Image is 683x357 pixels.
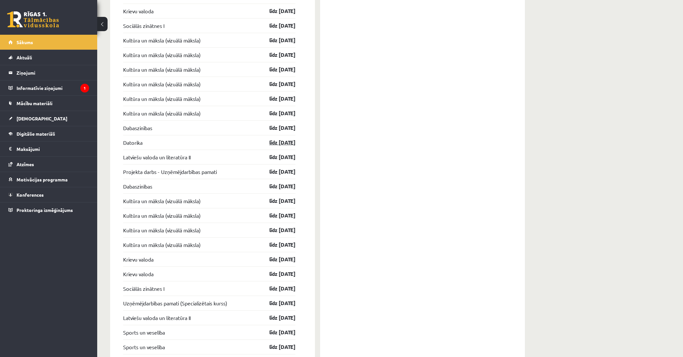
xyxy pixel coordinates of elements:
[8,126,89,141] a: Digitālie materiāli
[17,100,52,106] span: Mācību materiāli
[123,95,201,103] a: Kultūra un māksla (vizuālā māksla)
[8,65,89,80] a: Ziņojumi
[258,124,295,132] a: līdz [DATE]
[258,36,295,44] a: līdz [DATE]
[8,203,89,217] a: Proktoringa izmēģinājums
[258,255,295,263] a: līdz [DATE]
[258,109,295,117] a: līdz [DATE]
[123,255,154,263] a: Krievu valoda
[17,192,44,198] span: Konferences
[123,182,152,190] a: Dabaszinības
[17,55,32,60] span: Aktuāli
[123,51,201,59] a: Kultūra un māksla (vizuālā māksla)
[123,22,164,30] a: Sociālās zinātnes I
[258,66,295,73] a: līdz [DATE]
[123,80,201,88] a: Kultūra un māksla (vizuālā māksla)
[258,299,295,307] a: līdz [DATE]
[8,142,89,156] a: Maksājumi
[123,328,165,336] a: Sports un veselība
[17,131,55,137] span: Digitālie materiāli
[258,328,295,336] a: līdz [DATE]
[123,139,143,146] a: Datorika
[7,11,59,28] a: Rīgas 1. Tālmācības vidusskola
[17,177,68,182] span: Motivācijas programma
[258,7,295,15] a: līdz [DATE]
[258,22,295,30] a: līdz [DATE]
[17,80,89,95] legend: Informatīvie ziņojumi
[17,161,34,167] span: Atzīmes
[258,168,295,176] a: līdz [DATE]
[17,142,89,156] legend: Maksājumi
[17,65,89,80] legend: Ziņojumi
[123,314,191,322] a: Latviešu valoda un literatūra II
[123,197,201,205] a: Kultūra un māksla (vizuālā māksla)
[258,51,295,59] a: līdz [DATE]
[17,116,67,121] span: [DEMOGRAPHIC_DATA]
[258,314,295,322] a: līdz [DATE]
[8,157,89,172] a: Atzīmes
[258,270,295,278] a: līdz [DATE]
[123,241,201,249] a: Kultūra un māksla (vizuālā māksla)
[123,153,191,161] a: Latviešu valoda un literatūra II
[258,95,295,103] a: līdz [DATE]
[123,7,154,15] a: Krievu valoda
[123,36,201,44] a: Kultūra un māksla (vizuālā māksla)
[123,66,201,73] a: Kultūra un māksla (vizuālā māksla)
[8,172,89,187] a: Motivācijas programma
[258,80,295,88] a: līdz [DATE]
[8,35,89,50] a: Sākums
[258,226,295,234] a: līdz [DATE]
[123,124,152,132] a: Dabaszinības
[258,139,295,146] a: līdz [DATE]
[258,212,295,219] a: līdz [DATE]
[8,187,89,202] a: Konferences
[258,182,295,190] a: līdz [DATE]
[123,299,227,307] a: Uzņēmējdarbības pamati (Specializētais kurss)
[8,50,89,65] a: Aktuāli
[123,285,164,292] a: Sociālās zinātnes I
[17,39,33,45] span: Sākums
[8,80,89,95] a: Informatīvie ziņojumi1
[123,109,201,117] a: Kultūra un māksla (vizuālā māksla)
[258,197,295,205] a: līdz [DATE]
[123,343,165,351] a: Sports un veselība
[8,111,89,126] a: [DEMOGRAPHIC_DATA]
[123,270,154,278] a: Krievu valoda
[123,168,217,176] a: Projekta darbs - Uzņēmējdarbības pamati
[8,96,89,111] a: Mācību materiāli
[123,226,201,234] a: Kultūra un māksla (vizuālā māksla)
[258,241,295,249] a: līdz [DATE]
[80,84,89,92] i: 1
[258,153,295,161] a: līdz [DATE]
[123,212,201,219] a: Kultūra un māksla (vizuālā māksla)
[258,343,295,351] a: līdz [DATE]
[17,207,73,213] span: Proktoringa izmēģinājums
[258,285,295,292] a: līdz [DATE]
